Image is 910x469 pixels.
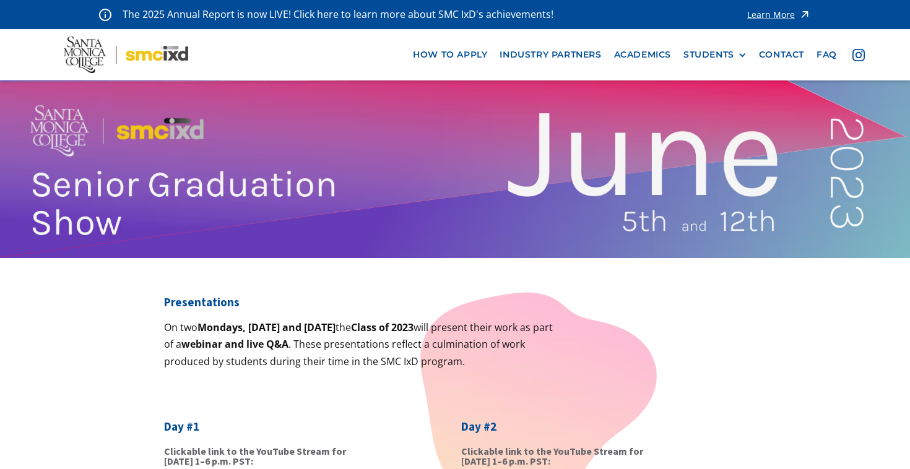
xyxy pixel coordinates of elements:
[407,43,493,66] a: how to apply
[181,337,288,351] strong: webinar and live Q&A
[164,319,560,370] p: On two the will present their work as part of a . These presentations reflect a culmination of wo...
[123,6,555,23] p: The 2025 Annual Report is now LIVE! Click here to learn more about SMC IxD's achievements!
[799,6,811,23] img: icon - arrow - alert
[64,37,188,73] img: Santa Monica College - SMC IxD logo
[164,295,560,309] p: Presentations
[852,49,865,61] img: icon - instagram
[753,43,810,66] a: contact
[351,321,414,334] strong: Class of 2023
[461,420,746,434] h4: Day #2
[99,8,111,21] img: icon - information - alert
[608,43,677,66] a: Academics
[810,43,843,66] a: faq
[164,420,449,434] h4: Day #1
[683,49,747,60] div: STUDENTS
[747,6,811,23] a: Learn More
[164,445,346,467] strong: Clickable link to the YouTube Stream for [DATE] 1–6 p.m. PST:
[493,43,607,66] a: industry partners
[197,321,336,334] strong: Mondays, [DATE] and [DATE]
[747,11,795,19] div: Learn More
[461,445,643,467] strong: Clickable link to the YouTube Stream for [DATE] 1–6 p.m. PST:
[683,49,734,60] div: STUDENTS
